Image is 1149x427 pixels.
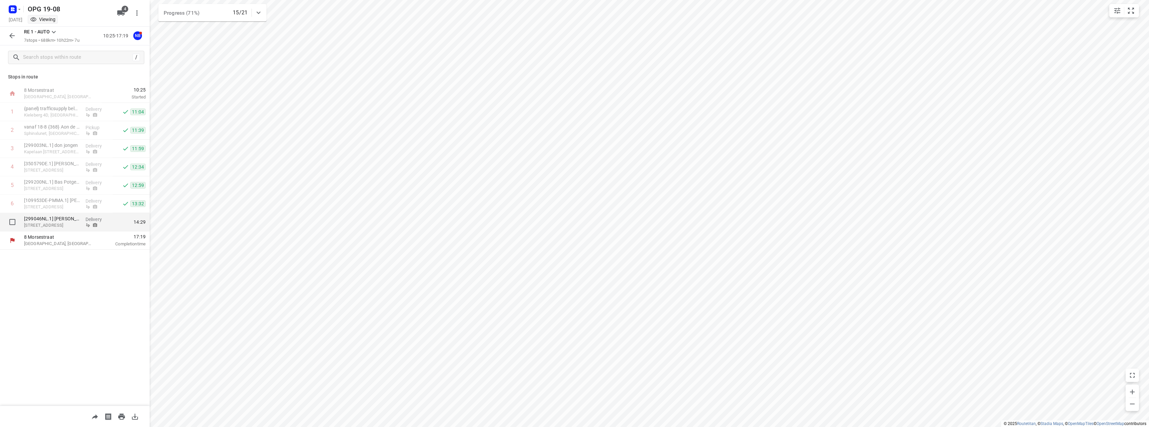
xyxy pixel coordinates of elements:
div: Progress (71%)15/21 [158,4,267,21]
span: 11:39 [130,127,146,134]
p: Delivery [86,143,110,149]
svg: Done [122,127,129,134]
button: Map settings [1111,4,1124,17]
p: [299003NL.1] don jongen [24,142,80,149]
div: / [133,54,140,61]
p: Completion time [102,241,146,247]
p: [GEOGRAPHIC_DATA], [GEOGRAPHIC_DATA] [24,93,94,100]
a: OpenStreetMap [1097,421,1124,426]
p: 8 Morsestraat [24,87,94,93]
svg: Done [122,164,129,170]
p: [299046NL.1] Roy Theunissen [24,215,80,222]
p: Kieleberg 4D, [GEOGRAPHIC_DATA] [24,112,80,119]
p: Sphinxlunet, [GEOGRAPHIC_DATA] [24,130,80,137]
p: Delivery [86,198,110,204]
a: Routetitan [1017,421,1036,426]
button: More [130,6,144,20]
div: 3 [11,145,14,152]
p: 15/21 [233,9,248,17]
p: vanaf 18-8 {368} Aon de Stasie [24,124,80,130]
input: Search stops within route [23,52,133,63]
div: 1 [11,109,14,115]
p: [299200NL.1] Bas Potgens [24,179,80,185]
p: RE 1 - AUTO [24,28,50,35]
p: Pickup [86,124,110,131]
button: Fit zoom [1124,4,1138,17]
p: Sint Quirinusstraat 91, Kerkrade [24,185,80,192]
p: 7 stops • 688km • 10h22m • 7u [24,37,79,44]
svg: Done [122,109,129,115]
span: 17:19 [102,233,146,240]
span: 4 [122,6,128,12]
p: Kapelaan Wijnensingel 14, Beek [24,149,80,155]
span: 11:04 [130,109,146,115]
li: © 2025 , © , © © contributors [1004,421,1146,426]
p: [350579DE.1] Jurgen Laugs [24,160,80,167]
p: {panel} trafficsupply belgium bv [24,105,80,112]
div: 6 [11,200,14,207]
a: OpenMapTiles [1068,421,1094,426]
div: You are currently in view mode. To make any changes, go to edit project. [30,16,55,23]
span: Assigned to Niek Benjamins [131,32,144,39]
span: 12:34 [130,164,146,170]
div: 5 [11,182,14,188]
a: Stadia Maps [1040,421,1063,426]
div: 4 [11,164,14,170]
p: Dürener Str. 340, Eschweiler [24,204,80,210]
span: Progress (71%) [164,10,199,16]
p: Langhecker Weg 7, Gangelt [24,167,80,174]
span: Select [6,215,19,229]
p: Stops in route [8,73,142,80]
p: Delivery [86,106,110,113]
span: 13:32 [130,200,146,207]
span: Print route [115,413,128,419]
svg: Done [122,200,129,207]
p: Delivery [86,179,110,186]
button: 4 [114,6,128,20]
span: Share route [88,413,102,419]
p: 10:25-17:19 [103,32,131,39]
span: 14:29 [134,219,146,225]
p: [109953DE-PMMA.1] Sascha Froese [24,197,80,204]
p: [STREET_ADDRESS] [24,222,80,229]
p: Started [102,94,146,100]
p: [GEOGRAPHIC_DATA], [GEOGRAPHIC_DATA] [24,240,94,247]
p: Delivery [86,161,110,168]
span: 11:59 [130,145,146,152]
svg: Done [122,182,129,189]
svg: Done [122,145,129,152]
div: small contained button group [1109,4,1139,17]
span: 10:25 [102,86,146,93]
p: Delivery [86,216,110,223]
div: 2 [11,127,14,133]
span: 12:59 [130,182,146,189]
p: 8 Morsestraat [24,234,94,240]
span: Download route [128,413,142,419]
span: Print shipping labels [102,413,115,419]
